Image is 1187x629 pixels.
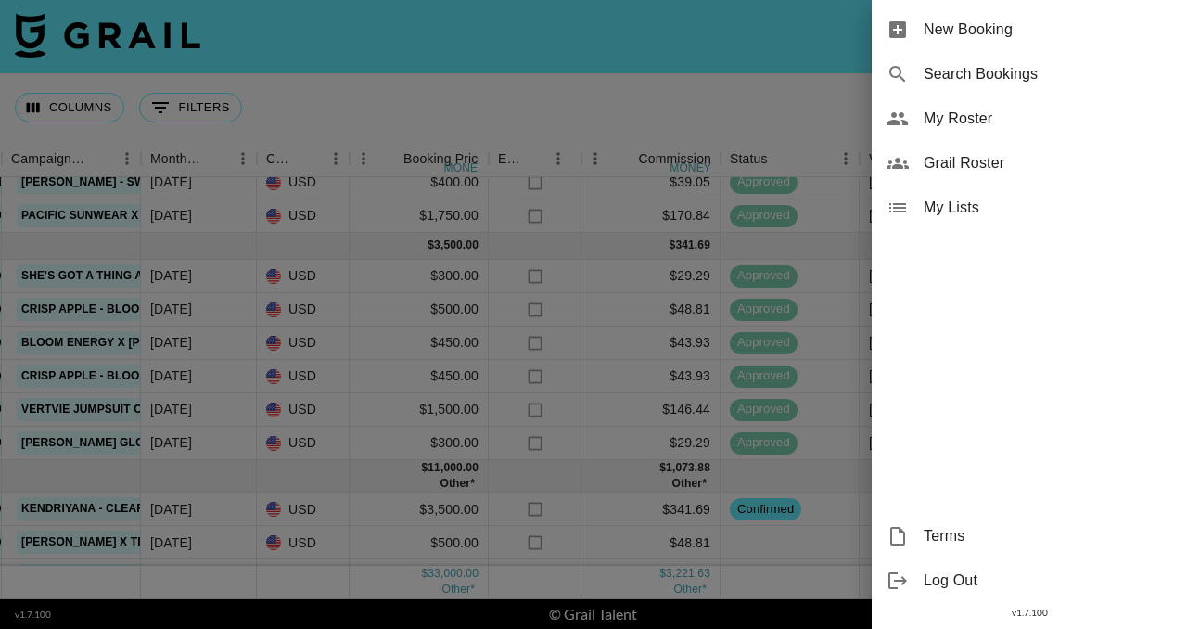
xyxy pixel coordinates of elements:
[924,197,1172,219] span: My Lists
[924,19,1172,41] span: New Booking
[872,603,1187,623] div: v 1.7.100
[924,63,1172,85] span: Search Bookings
[872,141,1187,186] div: Grail Roster
[924,152,1172,174] span: Grail Roster
[872,558,1187,603] div: Log Out
[924,525,1172,547] span: Terms
[924,108,1172,130] span: My Roster
[872,52,1187,96] div: Search Bookings
[924,570,1172,592] span: Log Out
[872,514,1187,558] div: Terms
[872,96,1187,141] div: My Roster
[872,186,1187,230] div: My Lists
[872,7,1187,52] div: New Booking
